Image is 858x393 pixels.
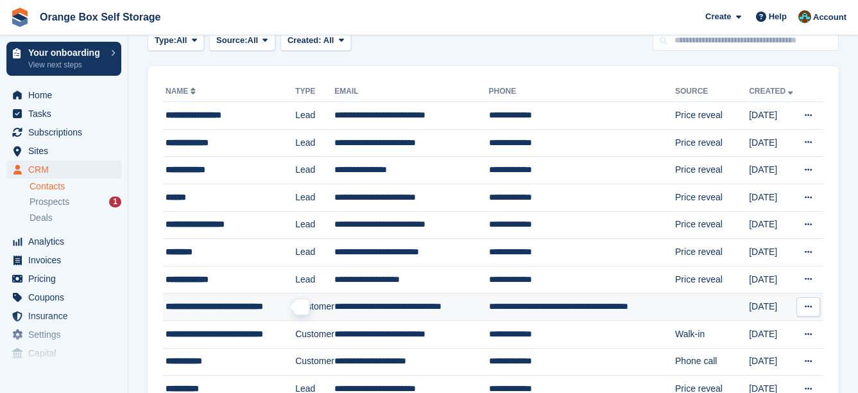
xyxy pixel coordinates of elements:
a: Name [166,87,198,96]
img: stora-icon-8386f47178a22dfd0bd8f6a31ec36ba5ce8667c1dd55bd0f319d3a0aa187defe.svg [10,8,30,27]
span: All [323,35,334,45]
a: Created [749,87,796,96]
a: menu [6,232,121,250]
button: Created: All [280,30,351,51]
td: Price reveal [675,239,749,266]
a: menu [6,161,121,179]
a: Contacts [30,180,121,193]
a: Prospects 1 [30,195,121,209]
td: Lead [295,266,334,293]
span: Capital [28,344,105,362]
a: menu [6,105,121,123]
span: Source: [216,34,247,47]
td: [DATE] [749,320,796,348]
td: Price reveal [675,211,749,239]
a: Your onboarding View next steps [6,42,121,76]
a: menu [6,251,121,269]
th: Email [334,82,488,102]
span: Help [769,10,787,23]
td: [DATE] [749,129,796,157]
td: Price reveal [675,184,749,211]
span: Home [28,86,105,104]
span: Prospects [30,196,69,208]
p: View next steps [28,59,105,71]
td: Price reveal [675,266,749,293]
td: Price reveal [675,129,749,157]
td: Price reveal [675,157,749,184]
a: Deals [30,211,121,225]
span: All [176,34,187,47]
div: 1 [109,197,121,207]
span: Account [813,11,846,24]
span: Deals [30,212,53,224]
span: Insurance [28,307,105,325]
span: Settings [28,326,105,344]
td: [DATE] [749,211,796,239]
span: Invoices [28,251,105,269]
a: menu [6,326,121,344]
td: Lead [295,129,334,157]
td: [DATE] [749,184,796,211]
span: Pricing [28,270,105,288]
td: Price reveal [675,102,749,130]
td: Lead [295,184,334,211]
span: Coupons [28,288,105,306]
td: [DATE] [749,102,796,130]
td: [DATE] [749,157,796,184]
button: Source: All [209,30,275,51]
span: Type: [155,34,176,47]
button: Type: All [148,30,204,51]
p: Your onboarding [28,48,105,57]
td: [DATE] [749,293,796,321]
td: Customer [295,320,334,348]
span: Subscriptions [28,123,105,141]
td: Walk-in [675,320,749,348]
td: [DATE] [749,348,796,376]
span: Create [705,10,731,23]
span: Tasks [28,105,105,123]
a: menu [6,270,121,288]
td: Lead [295,239,334,266]
td: Phone call [675,348,749,376]
a: Orange Box Self Storage [35,6,166,28]
td: Customer [295,348,334,376]
img: Mike [798,10,811,23]
span: Analytics [28,232,105,250]
a: menu [6,142,121,160]
th: Source [675,82,749,102]
td: Lead [295,102,334,130]
td: [DATE] [749,266,796,293]
span: All [248,34,259,47]
td: Lead [295,211,334,239]
span: Sites [28,142,105,160]
a: menu [6,86,121,104]
th: Type [295,82,334,102]
a: menu [6,288,121,306]
td: Lead [295,157,334,184]
a: menu [6,307,121,325]
a: menu [6,344,121,362]
span: Created: [287,35,322,45]
th: Phone [489,82,676,102]
td: Customer [295,293,334,321]
td: [DATE] [749,239,796,266]
a: menu [6,123,121,141]
span: CRM [28,161,105,179]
